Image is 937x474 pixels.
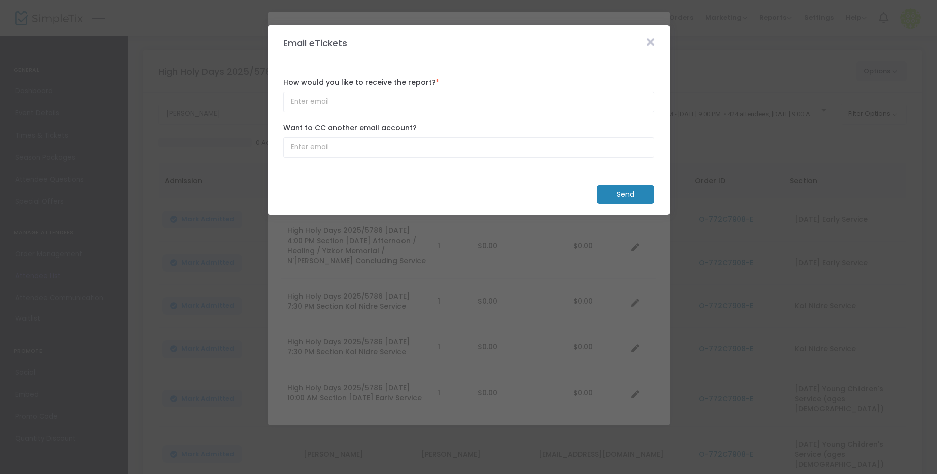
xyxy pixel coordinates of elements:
[283,137,654,158] input: Enter email
[278,36,352,50] m-panel-title: Email eTickets
[283,92,654,112] input: Enter email
[283,77,654,88] label: How would you like to receive the report?
[268,25,670,61] m-panel-header: Email eTickets
[283,123,654,133] label: Want to CC another email account?
[597,185,654,204] m-button: Send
